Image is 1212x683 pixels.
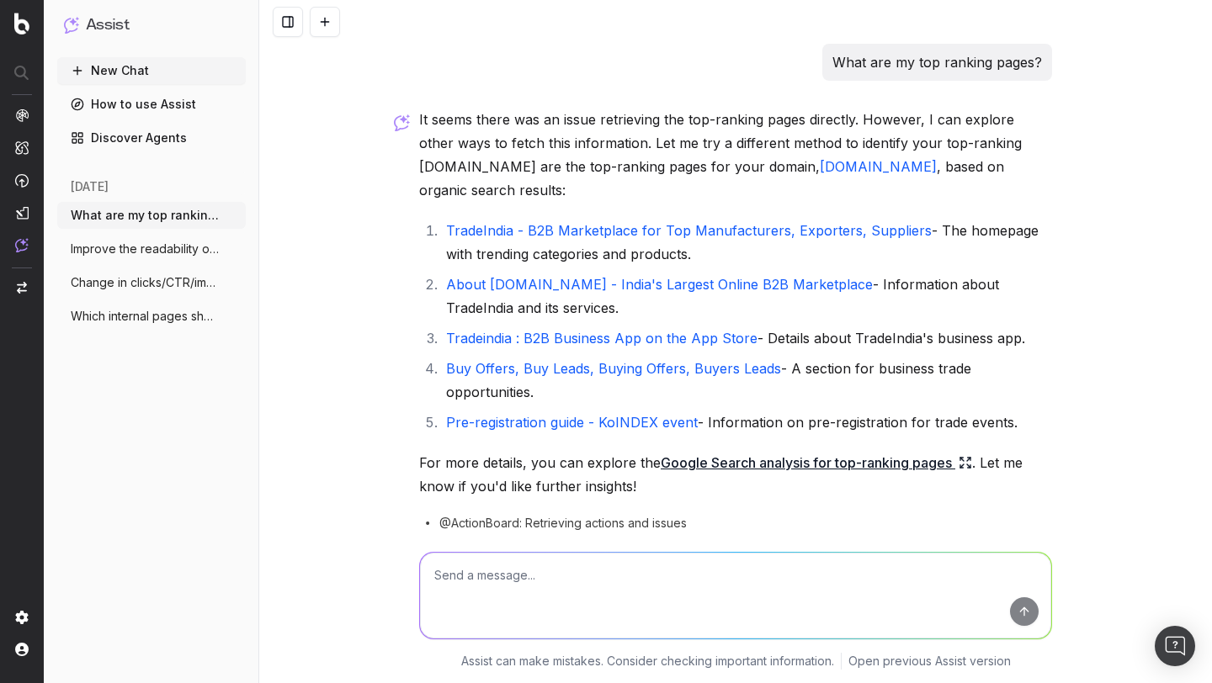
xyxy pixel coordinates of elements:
[419,451,1052,498] p: For more details, you can explore the . Let me know if you'd like further insights!
[86,13,130,37] h1: Assist
[441,273,1052,320] li: - Information about TradeIndia and its services.
[15,140,29,155] img: Intelligence
[71,241,219,257] span: Improve the readability of [URL]
[15,611,29,624] img: Setting
[1155,626,1195,666] div: Open Intercom Messenger
[441,357,1052,404] li: - A section for business trade opportunities.
[446,360,781,377] a: Buy Offers, Buy Leads, Buying Offers, Buyers Leads
[57,124,246,151] a: Discover Agents
[57,57,246,84] button: New Chat
[57,269,246,296] button: Change in clicks/CTR/impressions over la
[446,330,757,347] a: Tradeindia : B2B Business App on the App Store
[441,326,1052,350] li: - Details about TradeIndia's business app.
[419,108,1052,202] p: It seems there was an issue retrieving the top-ranking pages directly. However, I can explore oth...
[57,303,246,330] button: Which internal pages should I link to fr
[15,206,29,220] img: Studio
[15,238,29,252] img: Assist
[446,414,698,431] a: Pre-registration guide - KoINDEX event
[461,653,834,670] p: Assist can make mistakes. Consider checking important information.
[71,274,219,291] span: Change in clicks/CTR/impressions over la
[64,13,239,37] button: Assist
[57,236,246,262] button: Improve the readability of [URL]
[17,282,27,294] img: Switch project
[661,451,972,474] a: Google Search analysis for top-ranking pages
[820,158,937,175] a: [DOMAIN_NAME]
[14,13,29,34] img: Botify logo
[71,207,219,224] span: What are my top ranking pages?
[832,50,1042,74] p: What are my top ranking pages?
[446,276,873,293] a: About [DOMAIN_NAME] - India's Largest Online B2B Marketplace
[394,114,410,131] img: Botify assist logo
[71,178,109,195] span: [DATE]
[446,222,932,239] a: TradeIndia - B2B Marketplace for Top Manufacturers, Exporters, Suppliers
[441,410,1052,434] li: - Information on pre-registration for trade events.
[15,173,29,188] img: Activation
[15,109,29,122] img: Analytics
[71,308,219,325] span: Which internal pages should I link to fr
[15,643,29,656] img: My account
[64,17,79,33] img: Assist
[57,91,246,118] a: How to use Assist
[441,219,1052,266] li: - The homepage with trending categories and products.
[57,202,246,229] button: What are my top ranking pages?
[439,515,687,532] span: @ActionBoard: Retrieving actions and issues
[848,653,1011,670] a: Open previous Assist version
